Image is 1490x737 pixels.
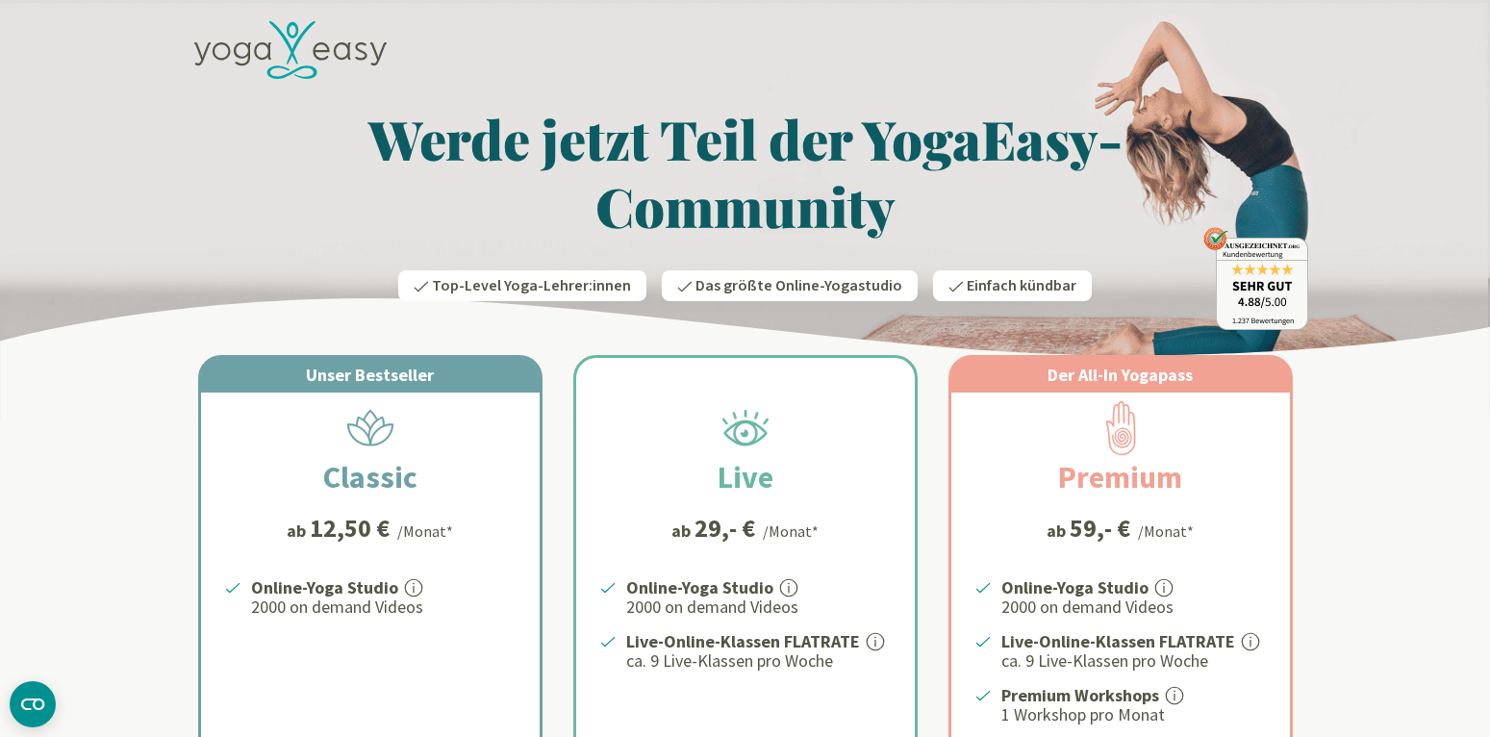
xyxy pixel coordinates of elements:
div: /Monat* [763,520,819,543]
div: /Monat* [397,520,453,543]
div: 29,- € [694,516,755,541]
strong: Premium Workshops [1001,684,1159,706]
p: 2000 on demand Videos [251,596,517,619]
h1: Werde jetzt Teil der YogaEasy-Community [183,105,1308,240]
h2: Premium [1012,454,1228,500]
p: 1 Workshop pro Monat [1001,703,1267,726]
div: 59,- € [1070,516,1130,541]
strong: Online-Yoga Studio [1001,576,1149,598]
h2: Classic [277,454,464,500]
span: Unser Bestseller [306,364,434,386]
strong: Live-Online-Klassen FLATRATE [1001,630,1235,652]
h2: Live [671,454,820,500]
strong: Online-Yoga Studio [251,576,398,598]
div: 12,50 € [310,516,390,541]
strong: Live-Online-Klassen FLATRATE [626,630,860,652]
p: 2000 on demand Videos [626,596,892,619]
p: ca. 9 Live-Klassen pro Woche [1001,649,1267,673]
span: Top-Level Yoga-Lehrer:innen [432,275,631,296]
div: /Monat* [1138,520,1194,543]
button: CMP-Widget öffnen [10,681,56,727]
p: ca. 9 Live-Klassen pro Woche [626,649,892,673]
span: ab [287,518,310,544]
span: Das größte Online-Yogastudio [695,275,902,296]
strong: Online-Yoga Studio [626,576,773,598]
span: ab [671,518,694,544]
span: Der All-In Yogapass [1048,364,1193,386]
p: 2000 on demand Videos [1001,596,1267,619]
span: ab [1047,518,1070,544]
span: Einfach kündbar [967,275,1076,296]
img: ausgezeichnet_badge.png [1203,227,1308,330]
